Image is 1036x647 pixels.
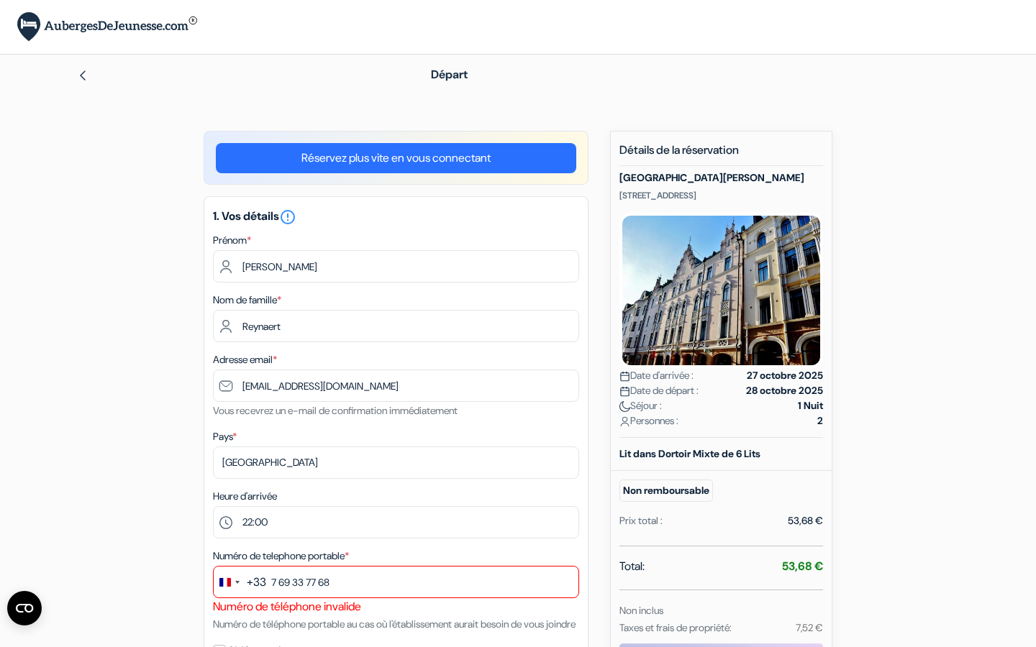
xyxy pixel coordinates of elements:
h5: [GEOGRAPHIC_DATA][PERSON_NAME] [619,172,823,184]
small: Non inclus [619,604,663,617]
a: Réservez plus vite en vous connectant [216,143,576,173]
label: Numéro de telephone portable [213,549,349,564]
img: AubergesDeJeunesse.com [17,12,197,42]
label: Pays [213,429,237,444]
strong: 1 Nuit [798,398,823,413]
span: Total: [619,558,645,575]
small: Non remboursable [619,479,713,502]
label: Prénom [213,233,251,248]
img: calendar.svg [619,386,630,397]
img: calendar.svg [619,371,630,382]
label: Nom de famille [213,293,281,308]
small: 7,52 € [796,621,823,634]
span: Séjour : [619,398,662,413]
strong: 28 octobre 2025 [746,383,823,398]
input: Entrez votre prénom [213,250,579,283]
strong: 27 octobre 2025 [747,368,823,383]
input: Entrer le nom de famille [213,310,579,342]
small: Numéro de téléphone portable au cas où l'établissement aurait besoin de vous joindre [213,618,576,630]
strong: 53,68 € [782,559,823,574]
small: Vous recevrez un e-mail de confirmation immédiatement [213,404,458,417]
div: Prix total : [619,513,663,528]
span: Date de départ : [619,383,699,398]
small: Taxes et frais de propriété: [619,621,732,634]
h5: Détails de la réservation [619,143,823,166]
span: Personnes : [619,413,678,428]
strong: 2 [817,413,823,428]
b: Lit dans Dortoir Mixte de 6 Lits [619,447,760,460]
button: Ouvrir le widget CMP [7,591,42,625]
div: 53,68 € [788,513,823,528]
img: moon.svg [619,401,630,412]
i: error_outline [279,208,296,226]
input: Entrer adresse e-mail [213,370,579,402]
span: Départ [431,67,468,82]
span: Date d'arrivée : [619,368,694,383]
label: Heure d'arrivée [213,489,277,504]
label: Adresse email [213,352,277,367]
img: user_icon.svg [619,416,630,427]
button: Change country, selected France (+33) [214,566,266,597]
h5: 1. Vos détails [213,208,579,226]
img: left_arrow.svg [77,70,88,81]
a: error_outline [279,208,296,224]
div: Numéro de téléphone invalide [213,598,579,615]
div: +33 [247,574,266,591]
p: [STREET_ADDRESS] [619,190,823,201]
